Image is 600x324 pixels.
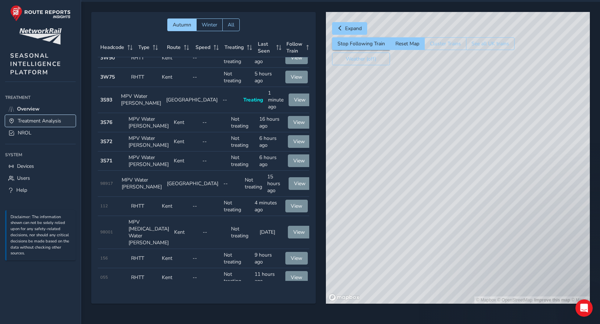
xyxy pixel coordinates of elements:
[100,54,115,61] strong: 3W90
[466,37,515,50] button: See all UK trains
[252,49,283,68] td: 20 hours ago
[190,197,221,216] td: --
[17,175,30,182] span: Users
[424,37,466,50] button: Cluster Trains
[390,37,424,50] button: Reset Map
[221,249,252,268] td: Not treating
[332,53,390,65] button: Weather (off)
[129,268,159,287] td: RHTT
[159,197,190,216] td: Kent
[190,249,221,268] td: --
[173,21,191,28] span: Autumn
[100,74,115,80] strong: 3W75
[100,96,112,103] strong: 3S93
[228,132,257,151] td: Not treating
[100,275,108,280] span: 055
[167,44,181,51] span: Route
[228,151,257,171] td: Not treating
[18,129,32,136] span: NROL
[252,268,283,287] td: 11 hours ago
[159,68,190,87] td: Kent
[100,203,108,209] span: 112
[345,25,362,32] span: Expand
[288,116,310,129] button: View
[228,21,234,28] span: All
[221,49,252,68] td: Not treating
[100,181,113,186] span: 98917
[257,151,285,171] td: 6 hours ago
[159,268,190,287] td: Kent
[265,87,286,113] td: 1 minute ago
[159,49,190,68] td: Kent
[293,157,305,164] span: View
[243,96,263,103] span: Treating
[172,216,200,249] td: Kent
[17,163,34,170] span: Devices
[288,226,310,238] button: View
[200,113,228,132] td: --
[288,135,310,148] button: View
[126,216,172,249] td: MPV [MEDICAL_DATA] Water [PERSON_NAME]
[252,68,283,87] td: 5 hours ago
[5,184,76,196] a: Help
[257,216,286,249] td: [DATE]
[225,44,244,51] span: Treating
[18,117,61,124] span: Treatment Analysis
[291,255,302,262] span: View
[5,160,76,172] a: Devices
[222,18,240,31] button: All
[17,105,39,112] span: Overview
[285,71,308,83] button: View
[5,115,76,127] a: Treatment Analysis
[171,113,200,132] td: Kent
[575,299,593,317] iframe: Intercom live chat
[5,127,76,139] a: NROL
[294,96,306,103] span: View
[5,103,76,115] a: Overview
[11,214,72,257] p: Disclaimer: The information shown can not be solely relied upon for any safety-related decisions,...
[171,132,200,151] td: Kent
[288,154,310,167] button: View
[196,18,222,31] button: Winter
[5,92,76,103] div: Treatment
[5,172,76,184] a: Users
[285,252,308,265] button: View
[126,132,171,151] td: MPV Water [PERSON_NAME]
[221,197,252,216] td: Not treating
[100,44,124,51] span: Headcode
[286,41,304,54] span: Follow Train
[289,177,311,190] button: View
[221,68,252,87] td: Not treating
[252,197,283,216] td: 4 minutes ago
[293,229,305,236] span: View
[100,119,112,126] strong: 3S76
[129,249,159,268] td: RHTT
[159,249,190,268] td: Kent
[10,5,71,21] img: rr logo
[258,41,274,54] span: Last Seen
[202,21,217,28] span: Winter
[291,54,302,61] span: View
[190,49,221,68] td: --
[265,171,286,197] td: 15 hours ago
[285,51,308,64] button: View
[228,216,257,249] td: Not treating
[119,171,164,197] td: MPV Water [PERSON_NAME]
[293,138,305,145] span: View
[332,22,367,35] button: Expand
[294,180,306,187] span: View
[200,151,228,171] td: --
[285,200,308,212] button: View
[257,113,285,132] td: 16 hours ago
[100,256,108,261] span: 156
[242,171,265,197] td: Not treating
[332,37,390,50] button: Stop Following Train
[228,113,257,132] td: Not treating
[164,171,221,197] td: [GEOGRAPHIC_DATA]
[10,51,61,76] span: SEASONAL INTELLIGENCE PLATFORM
[285,271,308,284] button: View
[129,49,159,68] td: RHTT
[16,187,27,194] span: Help
[291,203,302,209] span: View
[291,74,302,80] span: View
